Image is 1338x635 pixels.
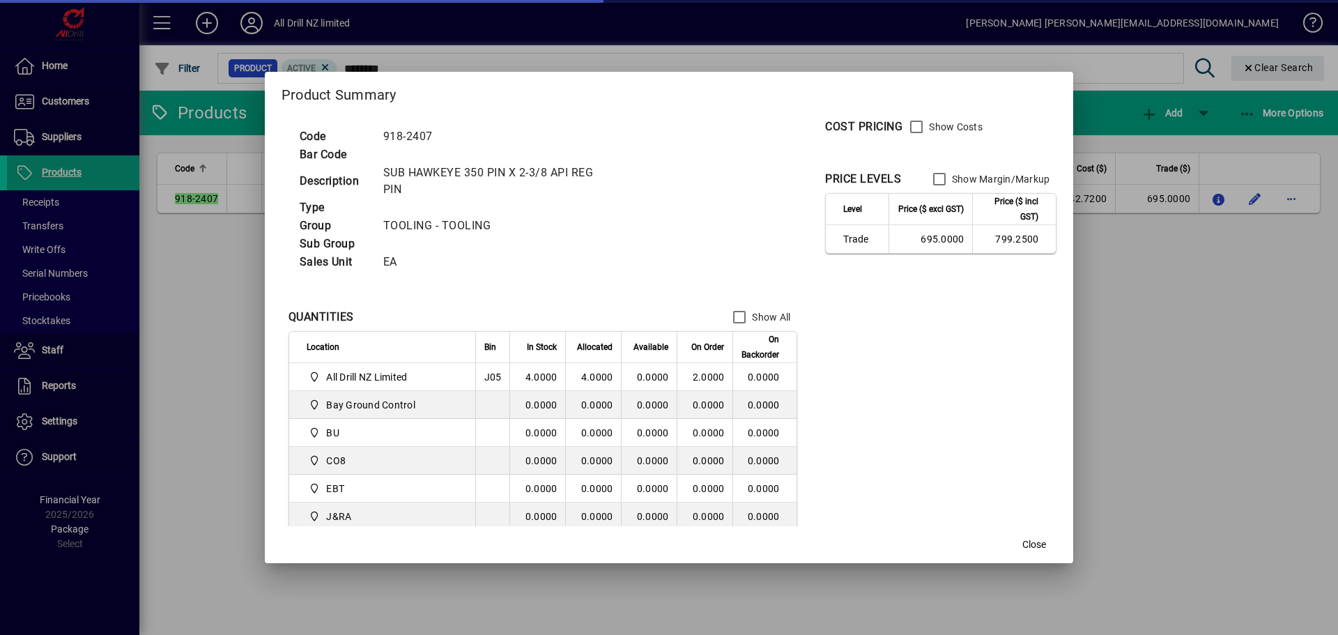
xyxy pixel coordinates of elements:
td: 0.0000 [621,391,677,419]
span: 0.0000 [693,455,725,466]
div: PRICE LEVELS [825,171,901,188]
span: In Stock [527,339,557,355]
span: EBT [326,482,344,496]
span: On Order [691,339,724,355]
td: 918-2407 [376,128,630,146]
span: 2.0000 [693,372,725,383]
td: 0.0000 [509,391,565,419]
td: J05 [475,363,510,391]
td: 695.0000 [889,225,972,253]
td: Sales Unit [293,253,376,271]
td: 0.0000 [621,503,677,530]
div: COST PRICING [825,118,902,135]
td: 0.0000 [732,363,797,391]
td: 0.0000 [732,447,797,475]
span: Close [1022,537,1046,552]
td: Group [293,217,376,235]
span: Trade [843,232,880,246]
span: Level [843,201,862,217]
span: All Drill NZ Limited [326,370,407,384]
td: 0.0000 [509,503,565,530]
span: 0.0000 [693,483,725,494]
span: CO8 [307,452,460,469]
span: BU [326,426,339,440]
span: On Backorder [741,332,779,362]
td: 0.0000 [732,503,797,530]
td: 0.0000 [509,419,565,447]
button: Close [1012,533,1056,558]
td: 0.0000 [732,391,797,419]
td: Bar Code [293,146,376,164]
label: Show Costs [926,120,983,134]
span: Bay Ground Control [326,398,415,412]
span: 0.0000 [693,511,725,522]
td: EA [376,253,630,271]
span: Bay Ground Control [307,397,460,413]
td: SUB HAWKEYE 350 PIN X 2-3/8 API REG PIN [376,164,630,199]
td: 0.0000 [732,475,797,503]
span: J&RA [326,510,351,523]
td: 0.0000 [621,419,677,447]
td: 4.0000 [509,363,565,391]
td: 799.2500 [972,225,1056,253]
span: BU [307,424,460,441]
td: 0.0000 [509,447,565,475]
td: 0.0000 [509,475,565,503]
td: 0.0000 [732,419,797,447]
td: 0.0000 [565,447,621,475]
td: 0.0000 [621,363,677,391]
span: Location [307,339,339,355]
td: Code [293,128,376,146]
div: QUANTITIES [289,309,354,326]
td: 0.0000 [565,503,621,530]
span: All Drill NZ Limited [307,369,460,385]
span: J&RA [307,508,460,525]
h2: Product Summary [265,72,1074,112]
td: Sub Group [293,235,376,253]
span: 0.0000 [693,427,725,438]
td: Description [293,164,376,199]
td: 4.0000 [565,363,621,391]
td: TOOLING - TOOLING [376,217,630,235]
td: 0.0000 [565,475,621,503]
span: CO8 [326,454,346,468]
label: Show All [749,310,790,324]
td: 0.0000 [621,475,677,503]
td: Type [293,199,376,217]
span: Available [633,339,668,355]
span: EBT [307,480,460,497]
label: Show Margin/Markup [949,172,1050,186]
span: Allocated [577,339,613,355]
span: 0.0000 [693,399,725,411]
td: 0.0000 [565,391,621,419]
span: Price ($ incl GST) [981,194,1038,224]
span: Bin [484,339,496,355]
span: Price ($ excl GST) [898,201,964,217]
td: 0.0000 [621,447,677,475]
td: 0.0000 [565,419,621,447]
